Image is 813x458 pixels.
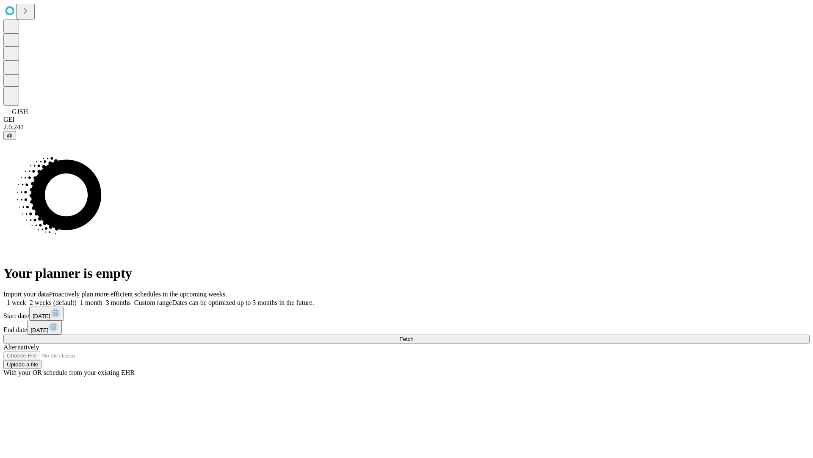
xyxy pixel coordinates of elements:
span: Import your data [3,290,49,298]
h1: Your planner is empty [3,265,810,281]
span: Proactively plan more efficient schedules in the upcoming weeks. [49,290,227,298]
button: [DATE] [27,321,62,335]
div: GEI [3,116,810,123]
span: [DATE] [30,327,48,333]
button: @ [3,131,16,140]
span: 1 month [80,299,102,306]
button: Fetch [3,335,810,343]
span: Custom range [134,299,172,306]
button: Upload a file [3,360,41,369]
span: 3 months [106,299,131,306]
span: Dates can be optimized up to 3 months in the future. [172,299,314,306]
span: GJSH [12,108,28,115]
button: [DATE] [29,307,64,321]
span: Alternatively [3,343,39,351]
div: Start date [3,307,810,321]
span: With your OR schedule from your existing EHR [3,369,135,376]
div: 2.0.241 [3,123,810,131]
span: Fetch [399,336,413,342]
span: [DATE] [33,313,50,319]
span: @ [7,132,13,139]
span: 2 weeks (default) [30,299,77,306]
span: 1 week [7,299,26,306]
div: End date [3,321,810,335]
